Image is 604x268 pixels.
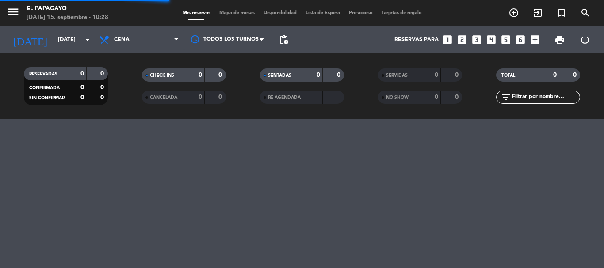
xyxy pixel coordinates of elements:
[386,95,409,100] span: NO SHOW
[82,34,93,45] i: arrow_drop_down
[218,94,224,100] strong: 0
[80,71,84,77] strong: 0
[344,11,377,15] span: Pre-acceso
[7,5,20,19] i: menu
[501,73,515,78] span: TOTAL
[29,86,60,90] span: CONFIRMADA
[471,34,482,45] i: looks_3
[29,96,65,100] span: SIN CONFIRMAR
[301,11,344,15] span: Lista de Espera
[215,11,259,15] span: Mapa de mesas
[150,95,177,100] span: CANCELADA
[150,73,174,78] span: CHECK INS
[394,37,439,43] span: Reservas para
[556,8,567,18] i: turned_in_not
[529,34,541,45] i: add_box
[100,84,106,91] strong: 0
[27,4,108,13] div: El Papagayo
[199,72,202,78] strong: 0
[27,13,108,22] div: [DATE] 15. septiembre - 10:28
[7,5,20,22] button: menu
[279,34,289,45] span: pending_actions
[554,34,565,45] span: print
[511,92,580,102] input: Filtrar por nombre...
[515,34,526,45] i: looks_6
[455,72,460,78] strong: 0
[553,72,557,78] strong: 0
[199,94,202,100] strong: 0
[259,11,301,15] span: Disponibilidad
[456,34,468,45] i: looks_two
[573,72,578,78] strong: 0
[100,71,106,77] strong: 0
[508,8,519,18] i: add_circle_outline
[317,72,320,78] strong: 0
[435,72,438,78] strong: 0
[268,73,291,78] span: SENTADAS
[435,94,438,100] strong: 0
[485,34,497,45] i: looks_4
[500,34,512,45] i: looks_5
[337,72,342,78] strong: 0
[29,72,57,76] span: RESERVADAS
[218,72,224,78] strong: 0
[80,84,84,91] strong: 0
[455,94,460,100] strong: 0
[100,94,106,101] strong: 0
[377,11,426,15] span: Tarjetas de regalo
[580,8,591,18] i: search
[178,11,215,15] span: Mis reservas
[501,92,511,102] i: filter_list
[268,95,301,100] span: RE AGENDADA
[386,73,408,78] span: SERVIDAS
[532,8,543,18] i: exit_to_app
[572,26,597,53] div: LOG OUT
[580,34,590,45] i: power_settings_new
[114,37,130,43] span: Cena
[80,94,84,101] strong: 0
[7,30,54,49] i: [DATE]
[442,34,453,45] i: looks_one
